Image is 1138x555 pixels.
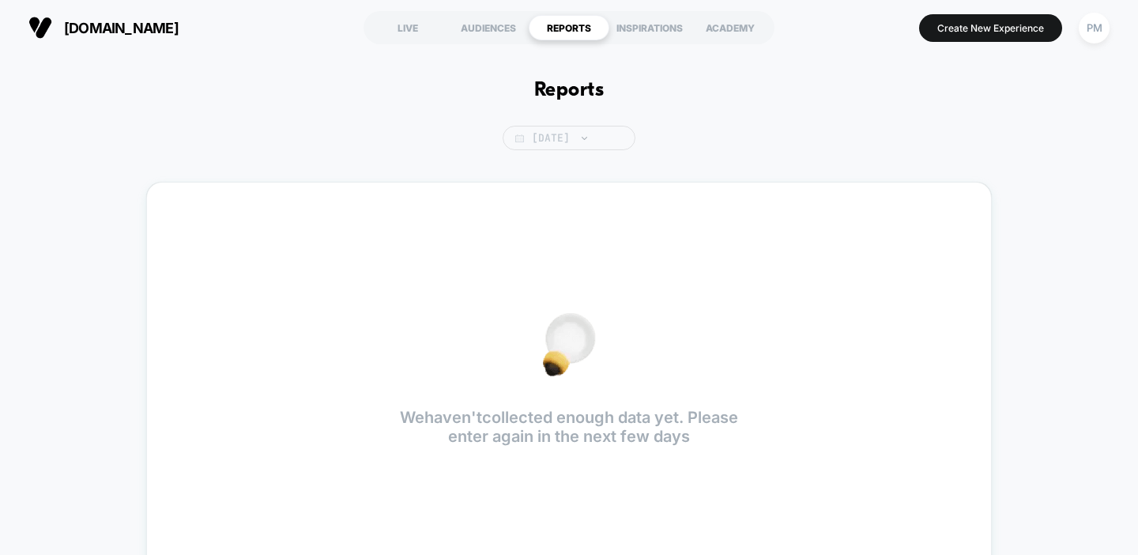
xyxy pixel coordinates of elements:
button: PM [1074,12,1114,44]
div: LIVE [367,15,448,40]
h1: Reports [534,79,604,102]
div: PM [1079,13,1110,43]
div: ACADEMY [690,15,771,40]
div: INSPIRATIONS [609,15,690,40]
button: Create New Experience [919,14,1062,42]
p: We haven't collected enough data yet. Please enter again in the next few days [400,408,738,446]
img: Visually logo [28,16,52,40]
div: AUDIENCES [448,15,529,40]
span: [DATE] [503,126,635,150]
img: calendar [515,134,524,142]
img: end [582,137,587,140]
button: [DOMAIN_NAME] [24,15,183,40]
div: REPORTS [529,15,609,40]
img: no_data [543,313,596,376]
span: [DOMAIN_NAME] [64,20,179,36]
